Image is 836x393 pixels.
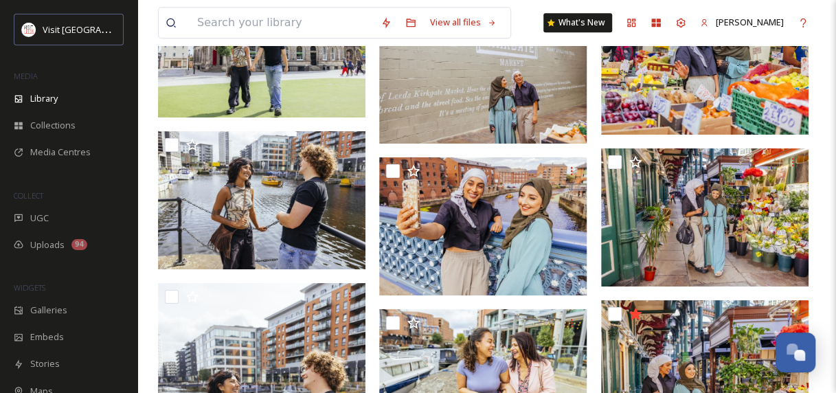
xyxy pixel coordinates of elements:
a: [PERSON_NAME] [693,9,791,36]
span: COLLECT [14,190,43,201]
span: Galleries [30,304,67,317]
span: MEDIA [14,71,38,81]
span: Uploads [30,238,65,251]
img: Leeds Bridge _Tom Martin-Aug24.jpg [379,157,587,295]
span: WIDGETS [14,282,45,293]
a: View all files [423,9,504,36]
div: 94 [71,239,87,250]
span: Embeds [30,330,64,344]
img: Kirkgate Market-Florist Stall-cTom Martin-Aug24.jpg [601,148,809,287]
span: Collections [30,119,76,132]
span: UGC [30,212,49,225]
span: Library [30,92,58,105]
a: What's New [543,13,612,32]
img: download%20(3).png [22,23,36,36]
span: Stories [30,357,60,370]
input: Search your library [190,8,374,38]
img: Kirkgate Market-Sign-cTom Martin-Aug24_VL ONLY.jpg [379,5,587,143]
span: Visit [GEOGRAPHIC_DATA] [43,23,149,36]
img: Leeds Dock-Water Taxi-cTom Martin-Aug24.jpg [158,131,365,269]
span: Media Centres [30,146,91,159]
span: [PERSON_NAME] [716,16,784,28]
button: Open Chat [776,333,815,372]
